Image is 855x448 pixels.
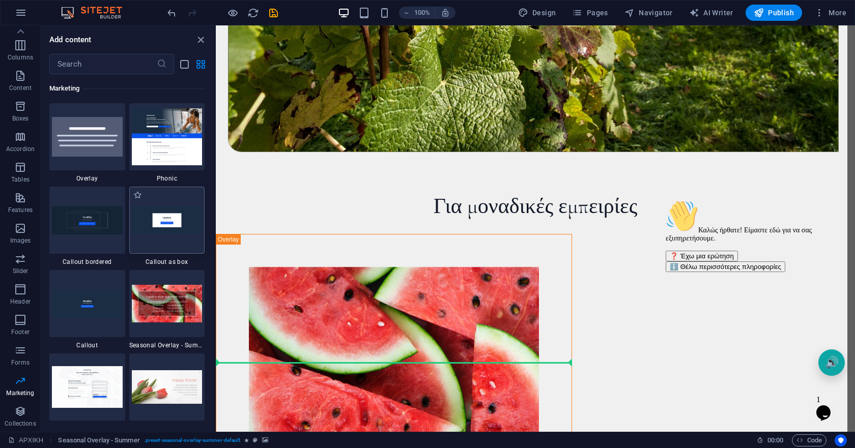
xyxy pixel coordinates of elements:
[132,370,203,404] img: Screenshot_2019-10-25SitejetTemplate-BlankRedesign-Berlin2.png
[518,8,556,18] span: Design
[226,7,239,19] button: Click here to leave preview mode and continue editing
[49,34,92,46] h6: Add content
[49,174,125,183] span: Overlay
[814,8,846,18] span: More
[399,7,435,19] button: 100%
[835,434,847,446] button: Usercentrics
[49,258,125,266] span: Callout bordered
[58,434,139,446] span: Click to select. Double-click to edit
[166,7,178,19] i: Undo: Close (none -> $color-secondary) (Ctrl+Z)
[267,7,279,19] button: save
[268,7,279,19] i: Save (Ctrl+S)
[144,434,241,446] span: . preset-seasonal-overlay-summer-default
[8,53,33,62] p: Columns
[101,59,109,67] img: tab_keywords_by_traffic_grey.svg
[11,175,30,184] p: Tables
[133,191,142,199] span: Add to favorites
[414,7,431,19] h6: 100%
[596,366,629,396] iframe: chat widget
[129,187,205,266] div: Callout as box
[685,5,737,21] button: AI Writer
[132,108,203,165] img: Screenshot_2019-06-19SitejetTemplate-BlankRedesign-Berlin7.png
[247,7,259,19] i: Reload page
[262,437,268,443] i: This element contains a background
[441,8,450,17] i: On resize automatically adjust zoom level to fit chosen device.
[49,54,157,74] input: Search
[194,58,207,70] button: grid-view
[253,437,258,443] i: This element is a customizable preset
[4,4,37,37] img: :wave:
[28,16,50,24] div: v 4.0.25
[6,145,35,153] p: Accordion
[689,8,733,18] span: AI Writer
[129,103,205,183] div: Phonic
[568,5,612,21] button: Pages
[4,55,76,66] button: ❓ Έχω μια ερώτηση
[746,5,802,21] button: Publish
[767,434,783,446] span: 00 00
[4,31,150,46] span: Καλώς ήρθατε! Είμαστε εδώ για να σας εξυπηρετήσουμε.
[8,206,33,214] p: Features
[13,267,28,275] p: Slider
[49,82,205,95] h6: Marketing
[165,7,178,19] button: undo
[52,366,123,407] img: Screenshot_2019-06-19SitejetTemplate-BlankRedesign-Berlin5.png
[624,8,673,18] span: Navigator
[52,206,123,234] img: callout-border.png
[129,258,205,266] span: Callout as box
[775,436,776,444] span: :
[49,341,125,349] span: Callout
[514,5,560,21] button: Design
[16,16,24,24] img: logo_orange.svg
[58,434,268,446] nav: breadcrumb
[620,5,677,21] button: Navigator
[757,434,784,446] h6: Session time
[9,84,32,92] p: Content
[5,420,36,428] p: Collections
[49,187,125,266] div: Callout bordered
[796,434,822,446] span: Code
[52,289,123,317] img: callout.png
[178,58,190,70] button: list-view
[10,236,31,245] p: Images
[11,359,30,367] p: Forms
[27,59,36,67] img: tab_domain_overview_orange.svg
[572,8,608,18] span: Pages
[247,7,259,19] button: reload
[11,328,30,336] p: Footer
[194,34,207,46] button: close panel
[59,7,135,19] img: Editor Logo
[129,270,205,349] div: Seasonal Overlay - Summer
[216,25,855,432] iframe: To enrich screen reader interactions, please activate Accessibility in Grammarly extension settings
[132,206,203,234] img: callout-box_v2.png
[132,285,203,322] img: Screenshot_2019-10-25SitejetTemplate-BlankRedesign-Berlin3.png
[754,8,794,18] span: Publish
[12,114,29,123] p: Boxes
[4,66,124,76] button: ℹ️ Θέλω περισσότερες πληροφορίες
[810,5,850,21] button: More
[49,103,125,183] div: Overlay
[112,60,172,67] div: Keywords by Traffic
[6,389,34,397] p: Marketing
[16,26,24,35] img: website_grey.svg
[39,60,91,67] div: Domain Overview
[792,434,826,446] button: Code
[129,341,205,349] span: Seasonal Overlay - Summer
[4,4,187,76] div: 👋Καλώς ήρθατε! Είμαστε εδώ για να σας εξυπηρετήσουμε.❓ Έχω μια ερώτησηℹ️ Θέλω περισσότερες πληροφ...
[446,170,629,361] iframe: chat widget
[10,297,31,306] p: Header
[8,434,43,446] a: Click to cancel selection. Double-click to open Pages
[49,270,125,349] div: Callout
[129,174,205,183] span: Phonic
[26,26,112,35] div: Domain: [DOMAIN_NAME]
[244,437,249,443] i: Element contains an animation
[514,5,560,21] div: Design (Ctrl+Alt+Y)
[52,117,123,157] img: overlay-default.svg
